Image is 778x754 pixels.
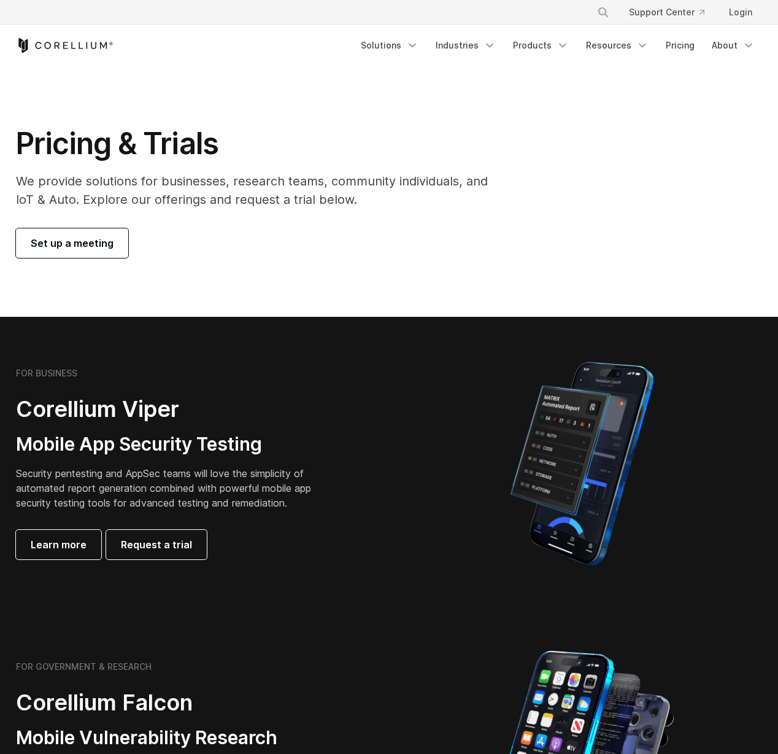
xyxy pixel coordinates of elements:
h1: Pricing & Trials [16,125,505,162]
h6: FOR BUSINESS [16,368,77,379]
a: Support Center [619,1,714,23]
span: Set up a meeting [31,236,114,251]
h3: Mobile Vulnerability Research [16,726,360,750]
span: Learn more [31,537,87,552]
a: Set up a meeting [16,228,128,258]
h3: Mobile App Security Testing [16,433,330,456]
a: Request a trial [106,530,207,559]
a: Solutions [353,34,426,56]
a: Products [506,34,576,56]
a: Login [719,1,762,23]
span: Request a trial [121,537,192,552]
a: Learn more [16,530,101,559]
img: Corellium MATRIX automated report on iPhone showing app vulnerability test results across securit... [490,356,674,571]
h2: Corellium Viper [16,395,330,423]
a: Resources [579,34,656,56]
a: Pricing [658,34,702,56]
div: Navigation Menu [582,1,762,23]
a: Corellium Home [16,38,114,53]
div: Navigation Menu [353,34,762,56]
p: We provide solutions for businesses, research teams, community individuals, and IoT & Auto. Explo... [16,172,505,209]
button: Search [592,1,614,23]
a: About [704,34,762,56]
a: Industries [428,34,503,56]
h6: FOR GOVERNMENT & RESEARCH [16,661,152,672]
p: Security pentesting and AppSec teams will love the simplicity of automated report generation comb... [16,466,330,510]
h2: Corellium Falcon [16,689,360,717]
